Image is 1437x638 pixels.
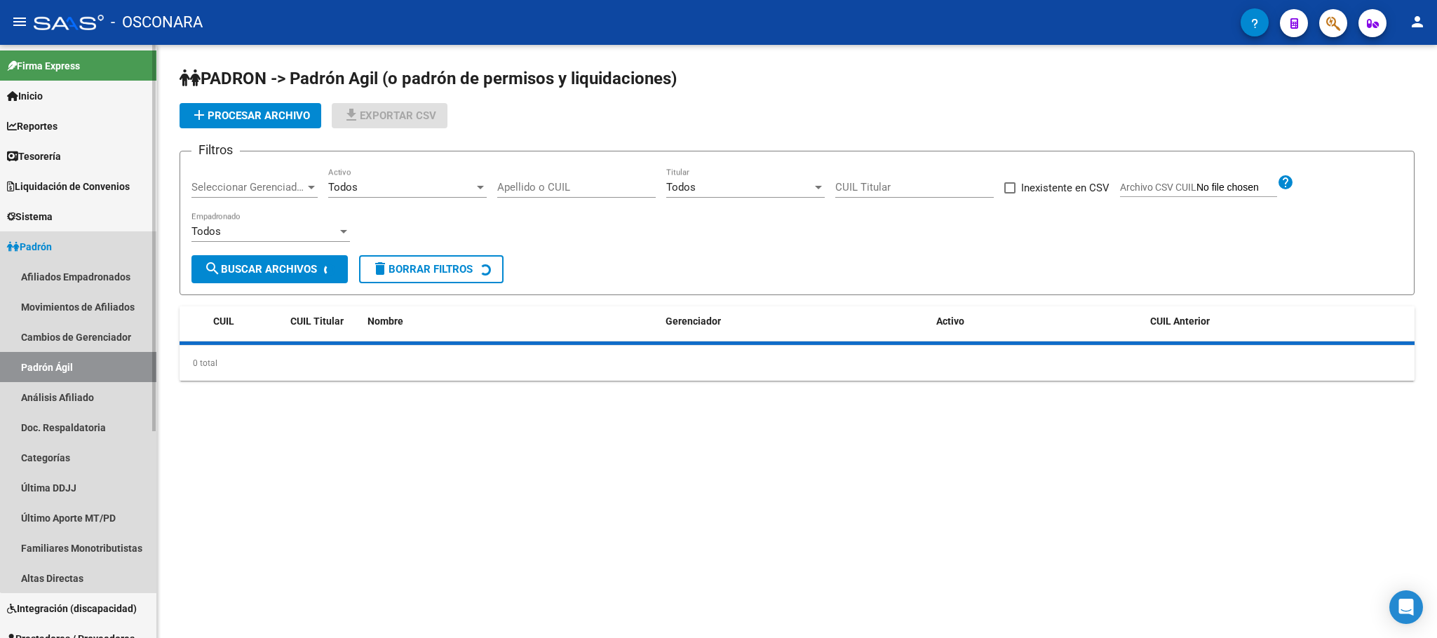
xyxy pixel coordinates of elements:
button: Exportar CSV [332,103,447,128]
span: Archivo CSV CUIL [1120,182,1196,193]
span: Borrar Filtros [372,263,473,276]
button: Buscar Archivos [191,255,348,283]
datatable-header-cell: Nombre [362,306,660,337]
span: Sistema [7,209,53,224]
span: Reportes [7,118,58,134]
datatable-header-cell: Activo [931,306,1145,337]
span: - OSCONARA [111,7,203,38]
span: Activo [936,315,964,327]
mat-icon: help [1277,174,1294,191]
button: Borrar Filtros [359,255,504,283]
span: CUIL Anterior [1150,315,1210,327]
button: Procesar archivo [180,103,321,128]
mat-icon: menu [11,13,28,30]
datatable-header-cell: Gerenciador [660,306,930,337]
div: Open Intercom Messenger [1389,590,1423,624]
span: Inexistente en CSV [1021,179,1109,196]
mat-icon: delete [372,260,389,277]
span: Liquidación de Convenios [7,179,130,194]
span: Exportar CSV [343,109,436,122]
mat-icon: add [191,107,208,123]
span: Todos [328,181,358,194]
datatable-header-cell: CUIL [208,306,285,337]
span: Tesorería [7,149,61,164]
span: Integración (discapacidad) [7,601,137,616]
span: Nombre [367,315,403,327]
input: Archivo CSV CUIL [1196,182,1277,194]
span: Todos [666,181,696,194]
mat-icon: person [1409,13,1426,30]
span: Firma Express [7,58,80,74]
span: Procesar archivo [191,109,310,122]
span: Inicio [7,88,43,104]
span: Todos [191,225,221,238]
datatable-header-cell: CUIL Titular [285,306,362,337]
span: Gerenciador [666,315,721,327]
span: CUIL Titular [290,315,344,327]
span: Padrón [7,239,52,254]
h3: Filtros [191,140,240,160]
span: Buscar Archivos [204,263,317,276]
span: PADRON -> Padrón Agil (o padrón de permisos y liquidaciones) [180,69,677,88]
mat-icon: search [204,260,221,277]
span: Seleccionar Gerenciador [191,181,305,194]
span: CUIL [213,315,234,327]
div: 0 total [180,346,1415,381]
mat-icon: file_download [343,107,360,123]
datatable-header-cell: CUIL Anterior [1145,306,1415,337]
